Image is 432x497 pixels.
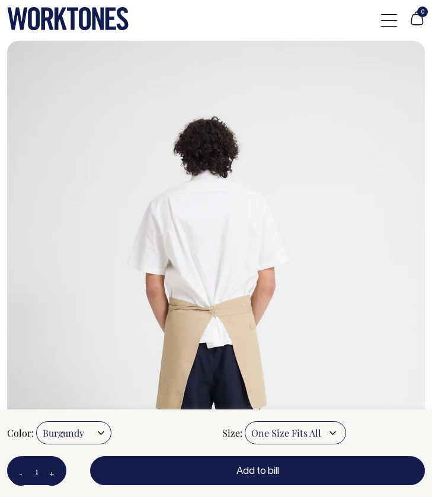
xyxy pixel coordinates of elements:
[417,7,428,17] span: 0
[222,427,242,439] label: Size:
[409,20,425,28] a: 0
[236,467,279,476] span: Add to bill
[9,461,32,486] button: -
[90,456,425,485] button: Add to bill
[7,427,34,439] label: Color:
[40,461,64,486] button: +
